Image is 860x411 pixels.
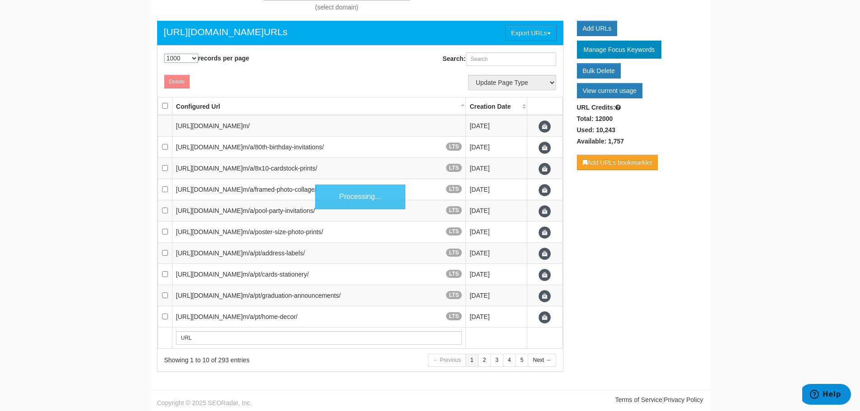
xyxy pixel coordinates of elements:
[446,270,462,278] span: LTS
[243,165,317,172] span: m/a/8x10-cardstock-prints/
[465,354,479,367] a: 1
[446,164,462,172] span: LTS
[466,179,527,200] td: [DATE]
[577,63,621,79] a: Bulk Delete
[243,186,316,193] span: m/a/framed-photo-collage/
[466,52,556,66] input: Search:
[466,264,527,285] td: [DATE]
[478,354,491,367] a: 2
[539,120,551,133] span: Update URL
[176,292,243,299] span: [URL][DOMAIN_NAME]
[577,114,613,123] label: Total: 12000
[176,313,243,320] span: [URL][DOMAIN_NAME]
[243,228,323,236] span: m/a/poster-size-photo-prints/
[243,313,298,320] span: m/a/pt/home-decor/
[539,248,551,260] span: Update URL
[176,143,243,151] span: [URL][DOMAIN_NAME]
[539,290,551,302] span: Update URL
[446,185,462,193] span: LTS
[428,354,466,367] a: ← Previous
[176,331,462,345] input: Search
[164,75,190,88] button: Delete
[176,186,243,193] span: [URL][DOMAIN_NAME]
[503,354,516,367] a: 4
[539,163,551,175] span: Update URL
[243,249,305,257] span: m/a/pt/address-labels/
[466,158,527,179] td: [DATE]
[176,122,243,129] span: [URL][DOMAIN_NAME]
[243,122,250,129] span: m/
[164,25,264,39] a: [URL][DOMAIN_NAME]
[164,54,250,63] label: records per page
[539,311,551,323] span: Update URL
[243,271,309,278] span: m/a/pt/cards-stationery/
[539,184,551,196] span: Update URL
[466,306,527,328] td: [DATE]
[516,354,529,367] a: 5
[802,384,851,406] iframe: Opens a widget where you can find more information
[539,142,551,154] span: Update URL
[164,54,198,63] select: records per page
[539,226,551,239] span: Update URL
[528,354,556,367] a: Next →
[446,143,462,151] span: LTS
[446,312,462,320] span: LTS
[176,271,243,278] span: [URL][DOMAIN_NAME]
[584,46,655,53] span: Manage Focus Keywords
[157,3,517,12] div: (select domain)
[164,356,349,365] div: Showing 1 to 10 of 293 entries
[664,396,703,403] a: Privacy Policy
[505,25,556,41] button: Export URLs
[577,21,618,36] a: Add URLs
[315,185,405,209] div: Processing...
[490,354,503,367] a: 3
[466,97,527,115] th: Creation Date: activate to sort column ascending
[164,25,288,39] div: URLs
[577,155,658,170] a: Add URLs bookmarklet
[176,249,243,257] span: [URL][DOMAIN_NAME]
[176,165,243,172] span: [URL][DOMAIN_NAME]
[577,41,662,59] a: Manage Focus Keywords
[446,291,462,299] span: LTS
[243,143,324,151] span: m/a/80th-birthday-invitations/
[577,125,616,134] label: Used: 10,243
[466,115,527,137] td: [DATE]
[577,83,643,98] a: View current usage
[615,396,662,403] a: Terms of Service
[243,207,315,214] span: m/a/pool-party-invitations/
[577,103,621,112] label: URL Credits:
[539,269,551,281] span: Update URL
[466,222,527,243] td: [DATE]
[172,97,466,115] th: Configured Url: activate to sort column descending
[539,205,551,217] span: Update URL
[466,243,527,264] td: [DATE]
[466,200,527,222] td: [DATE]
[150,395,430,407] div: Copyright © 2025 SEORadar, Inc.
[442,52,556,66] label: Search:
[446,227,462,236] span: LTS
[243,292,341,299] span: m/a/pt/graduation-announcements/
[430,395,710,404] div: |
[176,228,243,236] span: [URL][DOMAIN_NAME]
[446,249,462,257] span: LTS
[446,206,462,214] span: LTS
[466,285,527,306] td: [DATE]
[577,137,624,146] label: Available: 1,757
[176,207,243,214] span: [URL][DOMAIN_NAME]
[466,137,527,158] td: [DATE]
